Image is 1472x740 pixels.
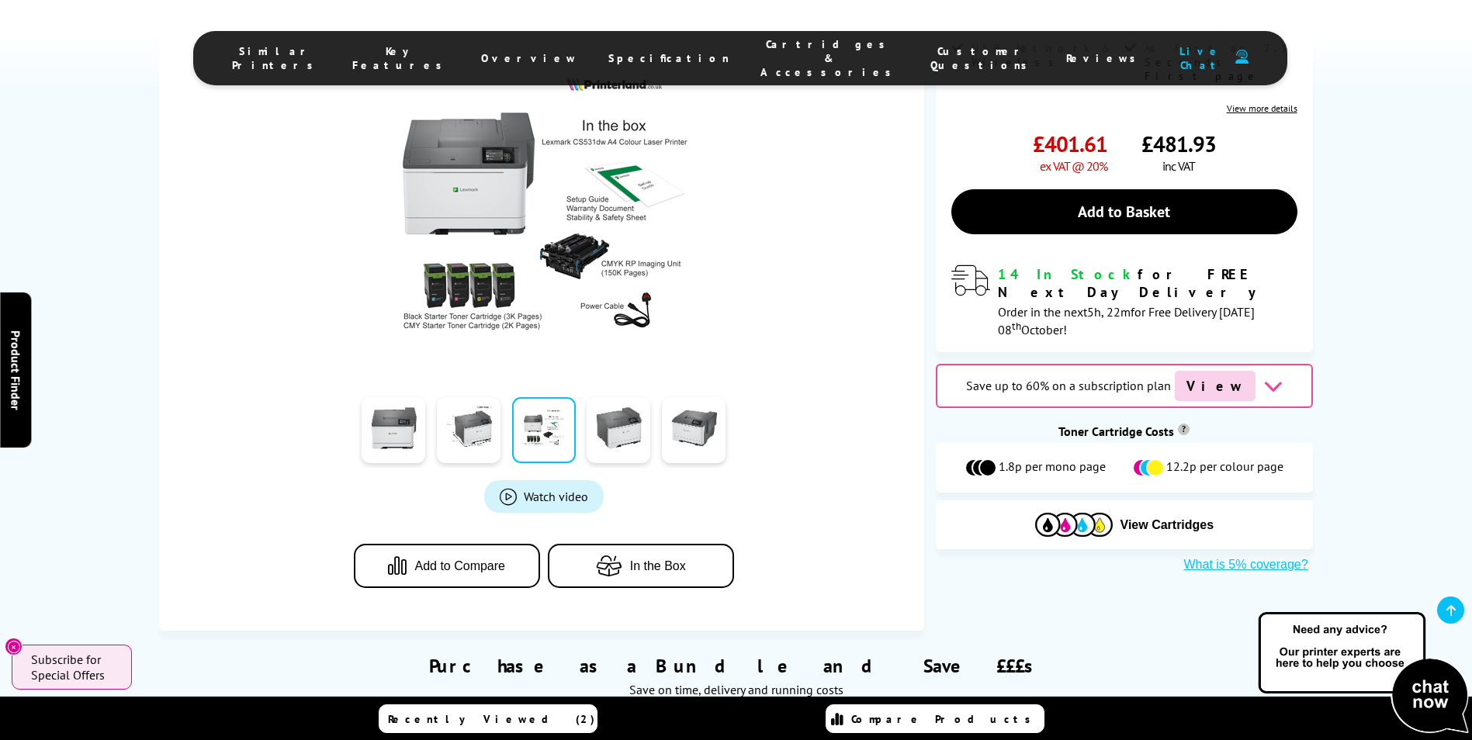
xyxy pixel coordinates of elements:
[1175,44,1228,72] span: Live Chat
[951,265,1297,337] div: modal_delivery
[1179,557,1313,572] button: What is 5% coverage?
[947,512,1301,538] button: View Cartridges
[1175,371,1256,401] span: View
[388,712,595,726] span: Recently Viewed (2)
[951,189,1297,234] a: Add to Basket
[1235,50,1249,64] img: user-headset-duotone.svg
[966,378,1171,393] span: Save up to 60% on a subscription plan
[379,704,597,733] a: Recently Viewed (2)
[608,51,729,65] span: Specification
[178,682,1293,697] div: Save on time, delivery and running costs
[1033,130,1107,158] span: £401.61
[414,559,505,573] span: Add to Compare
[930,44,1035,72] span: Customer Questions
[998,265,1138,283] span: 14 In Stock
[998,304,1255,337] span: Order in the next for Free Delivery [DATE] 08 October!
[159,631,1312,705] div: Purchase as a Bundle and Save £££s
[1120,518,1214,532] span: View Cartridges
[1178,424,1190,435] sup: Cost per page
[31,652,116,683] span: Subscribe for Special Offers
[524,489,588,504] span: Watch video
[851,712,1039,726] span: Compare Products
[352,44,450,72] span: Key Features
[8,330,23,410] span: Product Finder
[1066,51,1144,65] span: Reviews
[484,480,604,513] a: Product_All_Videos
[1227,102,1297,114] a: View more details
[1255,610,1472,737] img: Open Live Chat window
[998,265,1297,301] div: for FREE Next Day Delivery
[1035,513,1113,537] img: Cartridges
[481,51,577,65] span: Overview
[936,424,1313,439] div: Toner Cartridge Costs
[999,458,1106,477] span: 1.8p per mono page
[548,544,734,588] button: In the Box
[1141,130,1216,158] span: £481.93
[760,37,899,79] span: Cartridges & Accessories
[1166,458,1283,477] span: 12.2p per colour page
[630,559,686,573] span: In the Box
[826,704,1044,733] a: Compare Products
[1162,158,1195,174] span: inc VAT
[1087,304,1131,320] span: 5h, 22m
[1012,319,1021,333] sup: th
[354,544,540,588] button: Add to Compare
[392,56,696,360] img: Lexmark CS531dw Thumbnail
[1040,158,1107,174] span: ex VAT @ 20%
[232,44,321,72] span: Similar Printers
[5,638,23,655] button: Close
